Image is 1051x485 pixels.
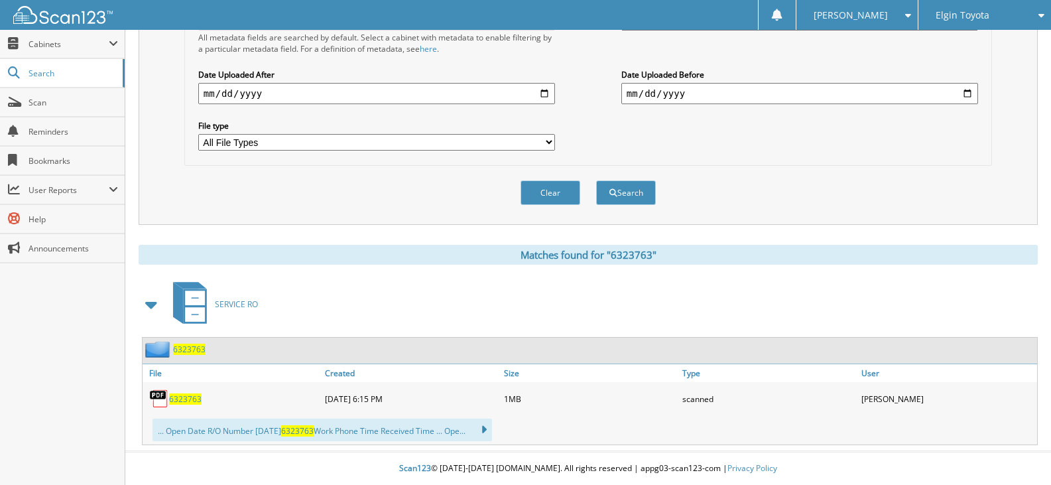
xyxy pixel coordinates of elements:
input: start [198,83,555,104]
span: 6323763 [281,425,314,437]
button: Search [596,180,656,205]
span: SERVICE RO [215,299,258,310]
div: [PERSON_NAME] [858,385,1037,412]
span: Help [29,214,118,225]
div: © [DATE]-[DATE] [DOMAIN_NAME]. All rights reserved | appg03-scan123-com | [125,452,1051,485]
span: [PERSON_NAME] [814,11,888,19]
a: User [858,364,1037,382]
a: Size [501,364,680,382]
a: 6323763 [169,393,202,405]
span: Elgin Toyota [936,11,989,19]
a: Created [322,364,501,382]
div: ... Open Date R/O Number [DATE] Work Phone Time Received Time ... Ope... [153,419,492,441]
label: File type [198,120,555,131]
iframe: Chat Widget [985,421,1051,485]
a: 6323763 [173,344,206,355]
span: Scan123 [399,462,431,474]
span: User Reports [29,184,109,196]
span: Reminders [29,126,118,137]
a: here [420,43,437,54]
span: Bookmarks [29,155,118,167]
a: Type [679,364,858,382]
div: [DATE] 6:15 PM [322,385,501,412]
label: Date Uploaded After [198,69,555,80]
img: scan123-logo-white.svg [13,6,113,24]
a: File [143,364,322,382]
button: Clear [521,180,580,205]
img: folder2.png [145,341,173,358]
a: Privacy Policy [727,462,777,474]
img: PDF.png [149,389,169,409]
span: Scan [29,97,118,108]
span: Cabinets [29,38,109,50]
label: Date Uploaded Before [621,69,978,80]
a: SERVICE RO [165,278,258,330]
div: Matches found for "6323763" [139,245,1038,265]
span: Search [29,68,116,79]
div: 1MB [501,385,680,412]
div: scanned [679,385,858,412]
span: Announcements [29,243,118,254]
input: end [621,83,978,104]
div: All metadata fields are searched by default. Select a cabinet with metadata to enable filtering b... [198,32,555,54]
